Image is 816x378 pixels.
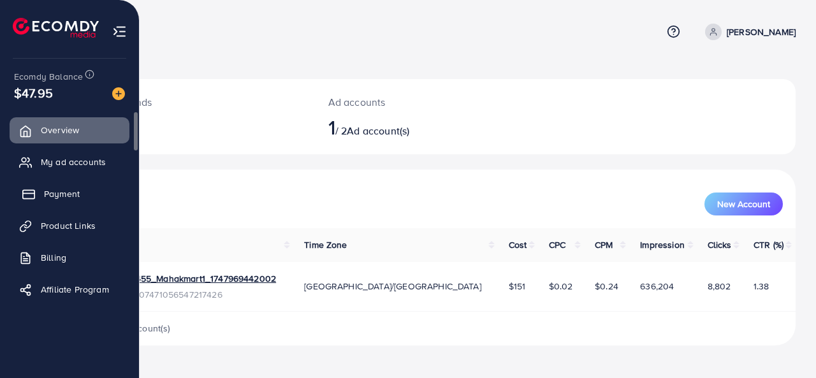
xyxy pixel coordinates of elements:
span: 1.38 [754,280,769,293]
a: Product Links [10,213,129,238]
span: Affiliate Program [41,283,109,296]
span: My ad accounts [41,156,106,168]
span: [GEOGRAPHIC_DATA]/[GEOGRAPHIC_DATA] [304,280,481,293]
span: Product Links [41,219,96,232]
span: Overview [41,124,79,136]
span: Payment [44,187,80,200]
a: Affiliate Program [10,277,129,302]
span: Billing [41,251,66,264]
a: [PERSON_NAME] [700,24,796,40]
span: CPC [549,238,565,251]
iframe: Chat [762,321,806,368]
a: Billing [10,245,129,270]
span: $151 [509,280,526,293]
span: 636,204 [640,280,674,293]
span: Cost [509,238,527,251]
span: $0.24 [595,280,618,293]
span: CTR (%) [754,238,783,251]
span: CPM [595,238,613,251]
span: Impression [640,238,685,251]
p: [PERSON_NAME] [727,24,796,40]
span: $0.02 [549,280,573,293]
a: Overview [10,117,129,143]
span: Clicks [708,238,732,251]
span: ID: 7507471056547217426 [116,288,276,301]
span: Ecomdy Balance [14,70,83,83]
img: menu [112,24,127,39]
a: 1028455_Mahakmart1_1747969442002 [116,272,276,285]
span: 8,802 [708,280,731,293]
span: 1 [328,112,335,142]
a: My ad accounts [10,149,129,175]
span: Ad account(s) [347,124,409,138]
h2: $0 [87,115,298,139]
span: Time Zone [304,238,347,251]
span: $47.95 [14,84,53,102]
p: Ad accounts [328,94,479,110]
h2: / 2 [328,115,479,139]
p: [DATE] spends [87,94,298,110]
button: New Account [704,193,783,215]
a: Payment [10,181,129,207]
img: image [112,87,125,100]
span: New Account [717,200,770,208]
img: logo [13,18,99,38]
